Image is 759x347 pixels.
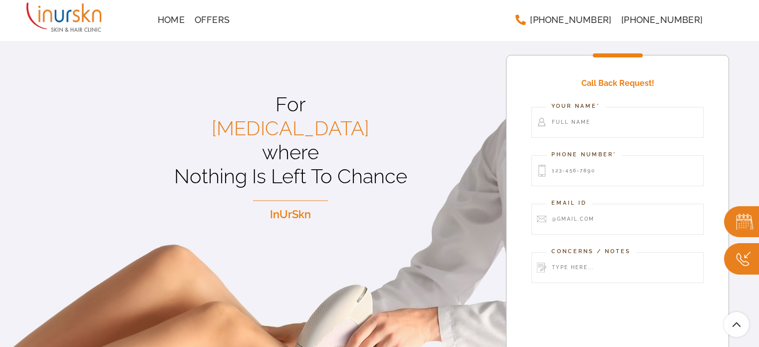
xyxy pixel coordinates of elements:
[531,301,683,340] iframe: reCAPTCHA
[212,116,369,140] span: [MEDICAL_DATA]
[531,70,704,96] h4: Call Back Request!
[75,92,506,188] p: For where Nothing Is Left To Chance
[546,199,592,208] label: Email Id
[724,312,749,337] a: Scroll To Top
[190,10,235,30] a: Offers
[616,10,708,30] a: [PHONE_NUMBER]
[195,15,230,24] span: Offers
[158,15,185,24] span: Home
[546,102,605,111] label: Your Name*
[530,15,611,24] span: [PHONE_NUMBER]
[724,243,759,275] img: Callc.png
[510,10,616,30] a: [PHONE_NUMBER]
[724,206,759,238] img: book.png
[531,252,704,283] input: Type here...
[546,150,622,159] label: Phone Number*
[75,206,506,223] p: InUrSkn
[531,107,704,138] input: Full Name
[546,247,636,256] label: Concerns / Notes
[531,204,704,235] input: @gmail.com
[621,15,703,24] span: [PHONE_NUMBER]
[531,155,704,186] input: 123-456-7890
[153,10,190,30] a: Home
